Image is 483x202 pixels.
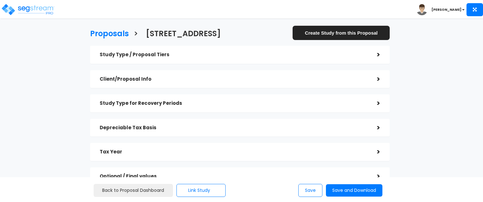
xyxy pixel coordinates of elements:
[432,7,461,12] b: [PERSON_NAME]
[85,23,129,43] a: Proposals
[293,26,390,40] a: Create Study from this Proposal
[176,184,226,197] button: Link Study
[367,74,380,84] div: >
[326,184,382,197] button: Save and Download
[100,77,368,82] h5: Client/Proposal Info
[100,174,368,179] h5: Optional / Final values
[367,147,380,157] div: >
[1,3,55,16] img: logo_pro_r.png
[100,101,368,106] h5: Study Type for Recovery Periods
[416,4,427,15] img: avatar.png
[367,98,380,108] div: >
[367,172,380,181] div: >
[100,125,368,131] h5: Depreciable Tax Basis
[94,184,173,197] a: Back to Proposal Dashboard
[90,30,129,39] h3: Proposals
[146,30,221,39] h3: [STREET_ADDRESS]
[298,184,322,197] button: Save
[367,50,380,60] div: >
[141,23,221,43] a: [STREET_ADDRESS]
[134,30,138,39] h3: >
[100,52,368,57] h5: Study Type / Proposal Tiers
[367,123,380,133] div: >
[100,149,368,155] h5: Tax Year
